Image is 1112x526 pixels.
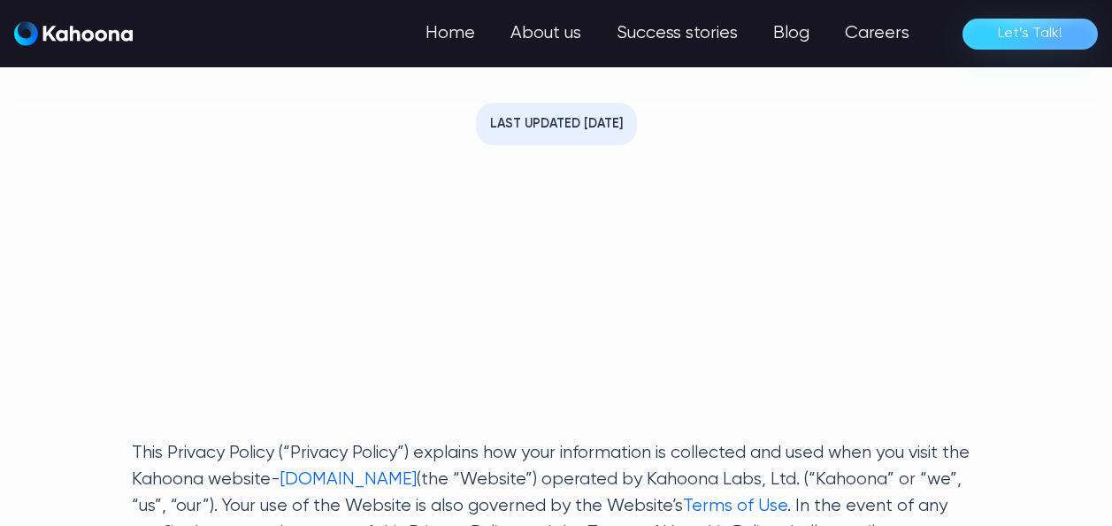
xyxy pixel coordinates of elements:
[962,19,1098,50] a: Let’s Talk!
[493,16,599,51] a: About us
[280,470,417,489] a: [DOMAIN_NAME]
[490,110,623,138] div: Last updated [DATE]
[14,21,133,47] a: Kahoona logo blackKahoona logo white
[599,16,755,51] a: Success stories
[14,21,133,46] img: Kahoona logo white
[408,16,493,51] a: Home
[998,19,1062,48] div: Let’s Talk!
[755,16,827,51] a: Blog
[827,16,927,51] a: Careers
[683,497,787,515] a: Terms of Use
